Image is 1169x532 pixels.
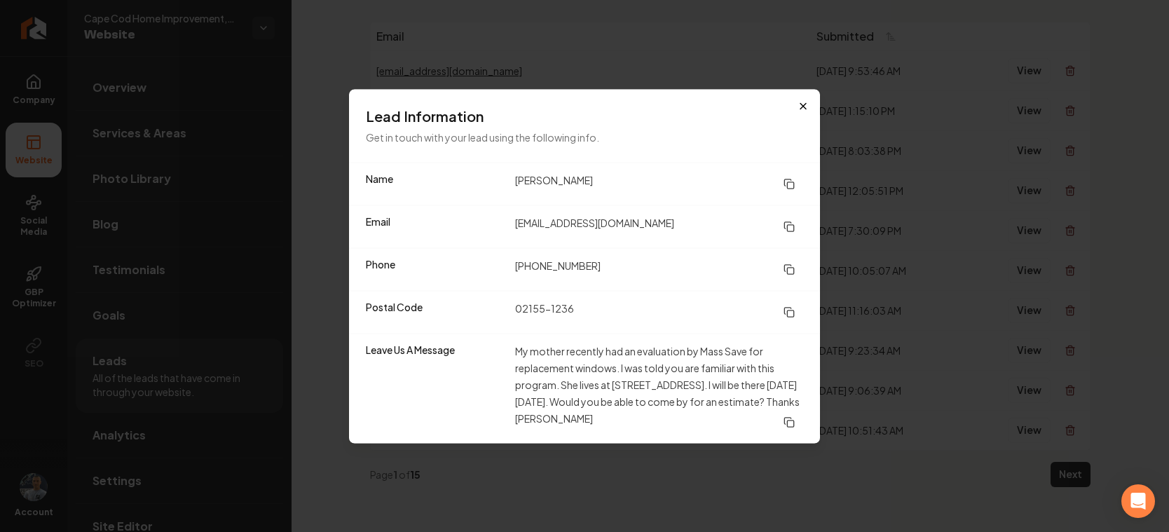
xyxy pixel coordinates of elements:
dd: 02155-1236 [515,299,803,325]
dt: Phone [366,257,504,282]
dt: Email [366,214,504,239]
dt: Postal Code [366,299,504,325]
dd: [EMAIL_ADDRESS][DOMAIN_NAME] [515,214,803,239]
dd: [PERSON_NAME] [515,171,803,196]
dt: Leave Us A Message [366,342,504,435]
dt: Name [366,171,504,196]
h3: Lead Information [366,106,803,125]
p: Get in touch with your lead using the following info. [366,128,803,145]
dd: [PHONE_NUMBER] [515,257,803,282]
dd: My mother recently had an evaluation by Mass Save for replacement windows. I was told you are fam... [515,342,803,435]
